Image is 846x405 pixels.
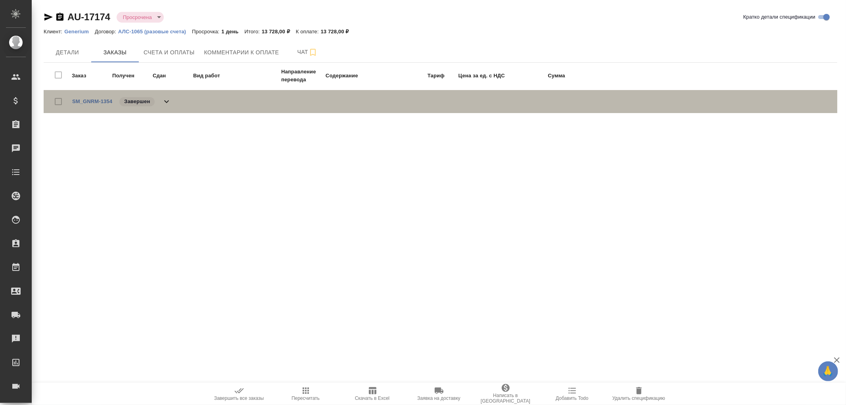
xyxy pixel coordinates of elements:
[71,67,111,84] td: Заказ
[118,28,192,35] a: АЛС-1065 (разовые счета)
[821,363,835,380] span: 🙏
[117,12,164,23] div: Просрочена
[288,47,326,57] span: Чат
[144,48,195,58] span: Счета и оплаты
[389,67,445,84] td: Тариф
[44,90,837,113] div: SM_GNRM-1354Завершен
[818,361,838,381] button: 🙏
[124,98,150,106] p: Завершен
[506,67,566,84] td: Сумма
[121,14,154,21] button: Просрочена
[95,29,118,35] p: Договор:
[64,28,95,35] a: Generium
[296,29,321,35] p: К оплате:
[64,29,95,35] p: Generium
[48,48,86,58] span: Детали
[221,29,244,35] p: 1 день
[281,67,324,84] td: Направление перевода
[446,67,505,84] td: Цена за ед. с НДС
[325,67,389,84] td: Содержание
[321,29,355,35] p: 13 728,00 ₽
[112,67,152,84] td: Получен
[55,12,65,22] button: Скопировать ссылку
[152,67,192,84] td: Сдан
[192,29,221,35] p: Просрочка:
[72,98,112,104] a: SM_GNRM-1354
[262,29,296,35] p: 13 728,00 ₽
[743,13,815,21] span: Кратко детали спецификации
[44,12,53,22] button: Скопировать ссылку для ЯМессенджера
[118,29,192,35] p: АЛС-1065 (разовые счета)
[96,48,134,58] span: Заказы
[44,29,64,35] p: Клиент:
[193,67,280,84] td: Вид работ
[308,48,318,57] svg: Подписаться
[244,29,261,35] p: Итого:
[67,12,110,22] a: AU-17174
[204,48,279,58] span: Комментарии к оплате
